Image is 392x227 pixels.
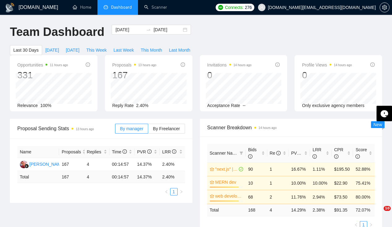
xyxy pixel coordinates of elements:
td: 168 [246,204,267,216]
span: Proposal Sending Stats [17,125,115,132]
span: info-circle [181,62,185,67]
td: 10.00% [310,176,331,190]
span: 10 [384,206,391,211]
a: searchScanner [144,5,167,10]
td: 75.41% [353,176,375,190]
td: Total [17,171,59,183]
span: info-circle [86,62,90,67]
button: left [163,188,170,195]
span: crown [210,167,214,171]
span: LRR [312,147,321,159]
span: Profile Views [302,61,352,69]
td: 68 [246,190,267,204]
button: right [178,188,185,195]
td: 4 [267,204,289,216]
span: info-circle [147,149,152,154]
td: 52.88% [353,162,375,176]
div: [PERSON_NAME] [29,161,65,168]
div: 331 [17,69,68,81]
td: 10 [246,176,267,190]
span: left [354,223,358,227]
a: MERN dev [215,179,242,186]
td: 10.00% [289,176,310,190]
span: info-circle [334,154,338,159]
span: Proposals [62,148,81,155]
td: 2.40% [160,158,185,171]
td: 00:14:57 [110,171,135,183]
time: 14 hours ago [334,63,352,67]
td: 14.37% [135,158,160,171]
span: setting [380,5,389,10]
input: End date [153,26,182,33]
span: LRR [162,149,176,154]
span: By Freelancer [153,126,180,131]
button: setting [380,2,390,12]
span: Last Month [169,47,190,54]
span: check-circle [239,167,243,171]
button: Last Month [166,45,194,55]
span: 276 [245,4,252,11]
td: 11.76% [289,190,310,204]
td: 2.94% [310,190,331,204]
td: 1 [267,176,289,190]
span: Opportunities [17,61,68,69]
td: 167 [59,158,84,171]
span: [DATE] [66,47,80,54]
td: 1 [267,162,289,176]
td: 14.29 % [289,204,310,216]
span: right [369,223,373,227]
span: Scanner Name [210,151,239,156]
img: gigradar-bm.png [24,164,29,168]
span: Acceptance Rate [207,103,240,108]
span: info-circle [276,151,281,155]
button: This Week [83,45,110,55]
td: Total [207,204,246,216]
span: Dashboard [111,5,132,10]
td: 16.67% [289,162,310,176]
span: Last Week [114,47,134,54]
td: 2 [267,190,289,204]
span: PVR [291,151,306,156]
th: Replies [84,146,110,158]
li: Previous Page [163,188,170,195]
span: Bids [248,147,256,159]
td: 00:14:57 [110,158,135,171]
span: user [260,5,264,10]
button: This Month [137,45,166,55]
button: [DATE] [42,45,62,55]
button: [DATE] [62,45,83,55]
td: 4 [84,158,110,171]
span: Time [112,149,127,154]
div: 0 [302,69,352,81]
span: Relevance [17,103,38,108]
img: DP [20,161,28,168]
td: 80.00% [353,190,375,204]
div: 0 [207,69,252,81]
time: 14 hours ago [234,63,252,67]
span: left [165,190,168,194]
span: to [146,27,151,32]
span: CPR [334,147,343,159]
img: logo [5,3,15,13]
span: info-circle [355,154,360,159]
span: info-circle [275,62,280,67]
td: $ 91.35 [332,204,353,216]
span: filter [239,151,243,155]
a: DP[PERSON_NAME] [20,161,65,166]
td: 1.11% [310,162,331,176]
button: Last 30 Days [10,45,42,55]
time: 11 hours ago [50,63,68,67]
td: 90 [246,162,267,176]
span: Reply Rate [112,103,134,108]
td: 2.40 % [160,171,185,183]
span: filter [238,148,244,158]
span: 2.40% [136,103,149,108]
span: Only exclusive agency members [302,103,364,108]
time: 13 hours ago [76,127,94,131]
span: By manager [120,126,143,131]
span: -- [243,103,245,108]
a: 1 [170,188,177,195]
iframe: Intercom live chat [371,206,386,221]
span: PVR [137,149,152,154]
button: Last Week [110,45,137,55]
